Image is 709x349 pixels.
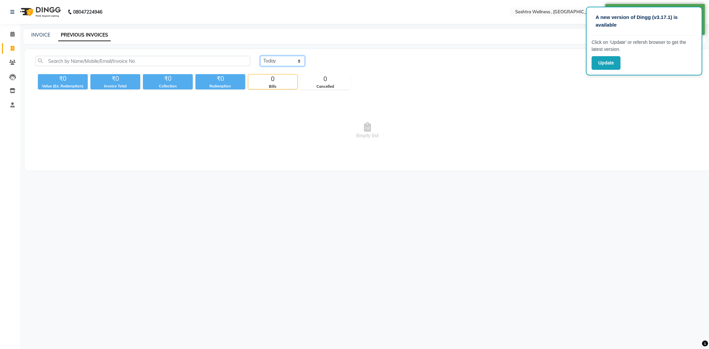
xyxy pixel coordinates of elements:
div: Cancelled [301,84,350,89]
div: Invoice Total [90,83,140,89]
b: 08047224946 [73,3,102,21]
div: ₹0 [90,74,140,83]
p: A new version of Dingg (v3.17.1) is available [596,14,693,29]
div: ₹0 [195,74,245,83]
div: 0 [301,74,350,84]
img: logo [17,3,62,21]
div: Value (Ex. Redemption) [38,83,88,89]
div: Redemption [195,83,245,89]
div: 0 [248,74,297,84]
button: Update [592,56,621,70]
span: Empty list [35,97,700,164]
a: PREVIOUS INVOICES [58,29,111,41]
a: INVOICE [31,32,50,38]
input: Search by Name/Mobile/Email/Invoice No [35,56,250,66]
div: ₹0 [38,74,88,83]
div: ₹0 [143,74,193,83]
p: Click on ‘Update’ or refersh browser to get the latest version. [592,39,697,53]
div: Collection [143,83,193,89]
div: Bills [248,84,297,89]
